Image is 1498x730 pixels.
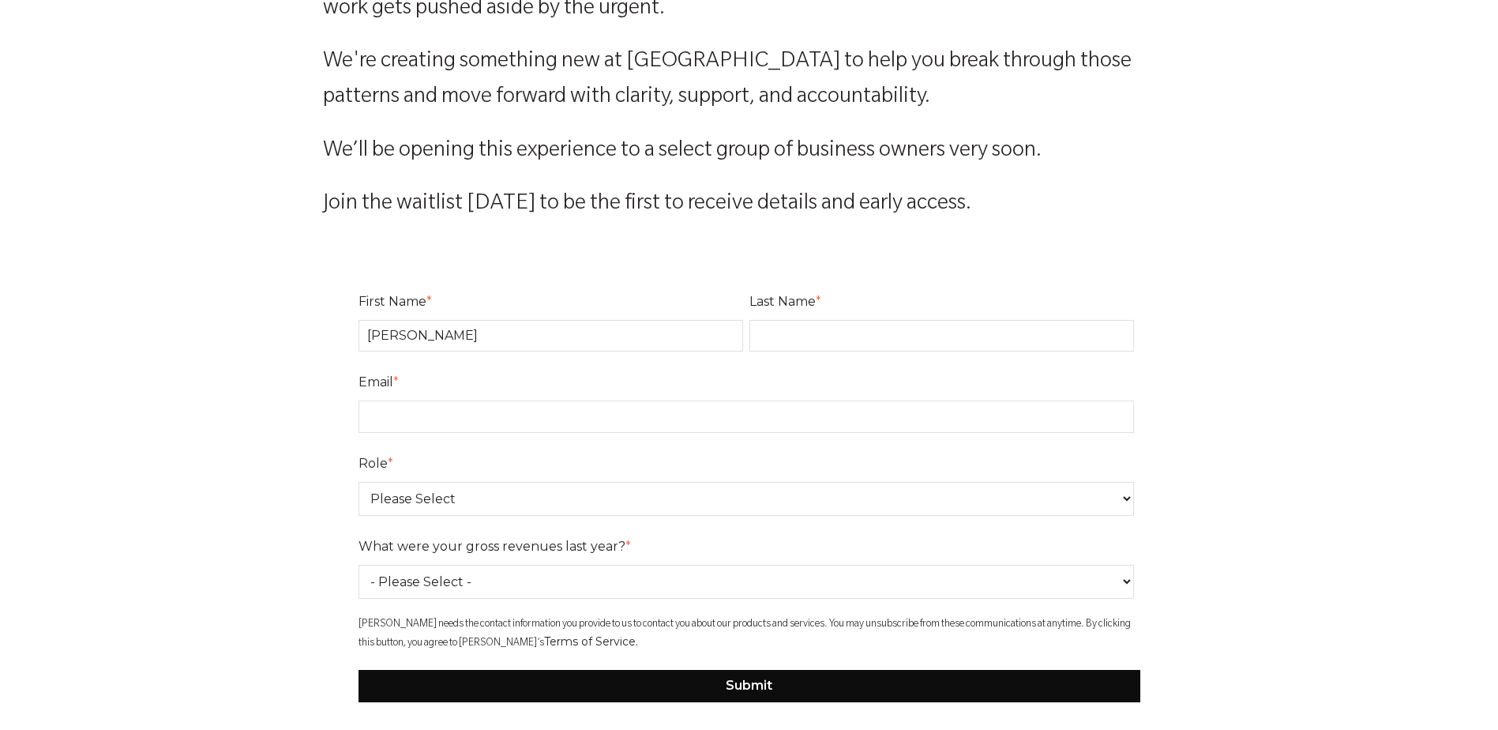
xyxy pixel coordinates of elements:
[749,294,816,309] span: Last Name
[359,294,426,309] span: First Name
[359,670,1140,702] input: Submit
[323,187,1176,223] p: Join the waitlist [DATE] to be the first to receive details and early access.
[359,539,625,554] span: What were your gross revenues last year?
[359,456,388,471] span: Role
[323,134,1176,170] p: We’ll be opening this experience to a select group of business owners very soon.
[1419,654,1498,730] iframe: Chat Widget
[359,617,1140,653] p: [PERSON_NAME] needs the contact information you provide to us to contact you about our products a...
[359,374,393,389] span: Email
[323,45,1176,116] p: We're creating something new at [GEOGRAPHIC_DATA] to help you break through those patterns and mo...
[544,634,638,649] a: Terms of Service.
